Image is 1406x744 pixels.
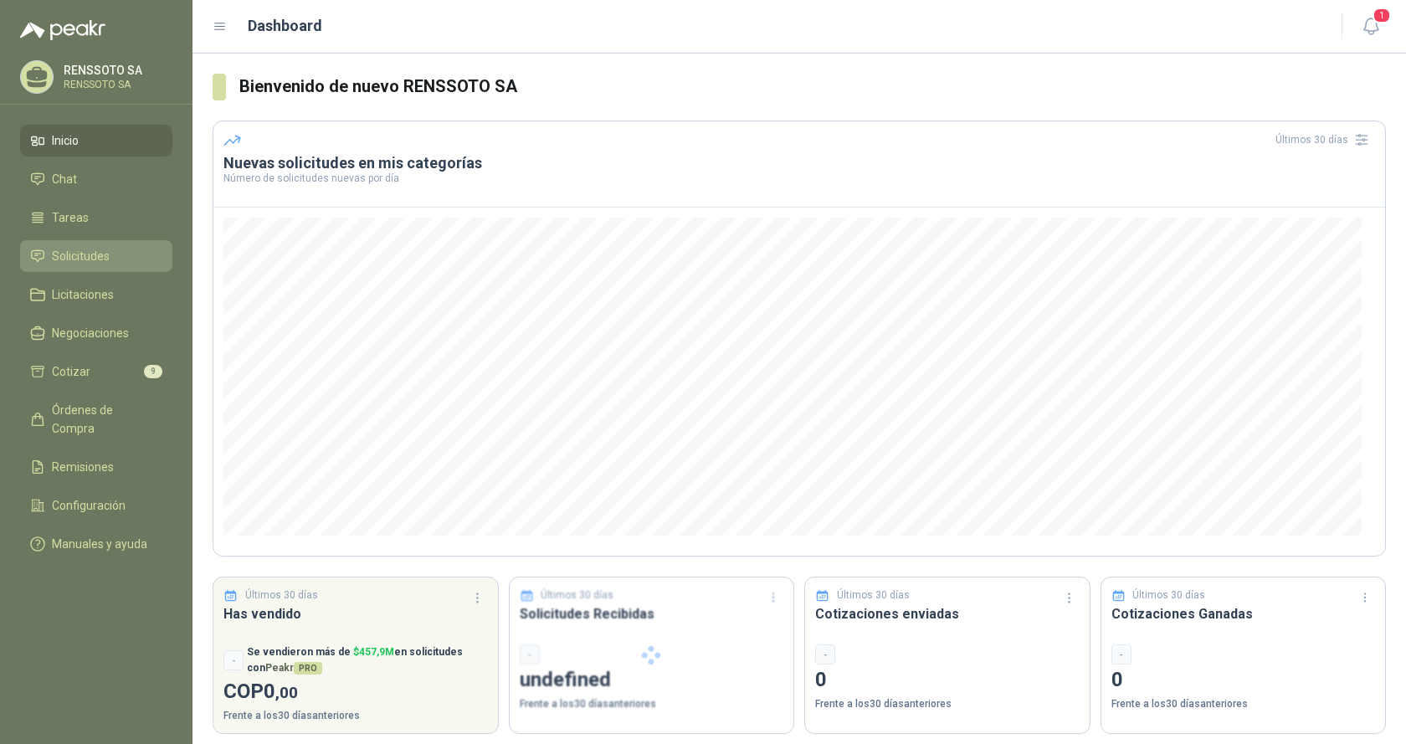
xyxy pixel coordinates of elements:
[1111,644,1131,664] div: -
[144,365,162,378] span: 9
[52,496,126,515] span: Configuración
[20,356,172,387] a: Cotizar9
[20,240,172,272] a: Solicitudes
[20,202,172,233] a: Tareas
[1111,664,1376,696] p: 0
[52,131,79,150] span: Inicio
[52,208,89,227] span: Tareas
[264,680,298,703] span: 0
[223,603,488,624] h3: Has vendido
[52,324,129,342] span: Negociaciones
[20,394,172,444] a: Órdenes de Compra
[275,683,298,702] span: ,00
[20,279,172,310] a: Licitaciones
[223,708,488,724] p: Frente a los 30 días anteriores
[223,650,244,670] div: -
[64,80,168,90] p: RENSSOTO SA
[1111,696,1376,712] p: Frente a los 30 días anteriores
[1356,12,1386,42] button: 1
[20,490,172,521] a: Configuración
[353,646,394,658] span: $ 457,9M
[223,173,1375,183] p: Número de solicitudes nuevas por día
[20,317,172,349] a: Negociaciones
[239,74,1386,100] h3: Bienvenido de nuevo RENSSOTO SA
[52,285,114,304] span: Licitaciones
[1275,126,1375,153] div: Últimos 30 días
[265,662,322,674] span: Peakr
[815,696,1080,712] p: Frente a los 30 días anteriores
[52,362,90,381] span: Cotizar
[20,163,172,195] a: Chat
[294,662,322,675] span: PRO
[815,603,1080,624] h3: Cotizaciones enviadas
[1132,588,1205,603] p: Últimos 30 días
[20,20,105,40] img: Logo peakr
[64,64,168,76] p: RENSSOTO SA
[223,153,1375,173] h3: Nuevas solicitudes en mis categorías
[1111,603,1376,624] h3: Cotizaciones Ganadas
[245,588,318,603] p: Últimos 30 días
[20,125,172,156] a: Inicio
[815,664,1080,696] p: 0
[52,458,114,476] span: Remisiones
[52,170,77,188] span: Chat
[223,676,488,708] p: COP
[1373,8,1391,23] span: 1
[52,401,157,438] span: Órdenes de Compra
[815,644,835,664] div: -
[248,14,322,38] h1: Dashboard
[837,588,910,603] p: Últimos 30 días
[52,247,110,265] span: Solicitudes
[20,528,172,560] a: Manuales y ayuda
[247,644,488,676] p: Se vendieron más de en solicitudes con
[20,451,172,483] a: Remisiones
[52,535,147,553] span: Manuales y ayuda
